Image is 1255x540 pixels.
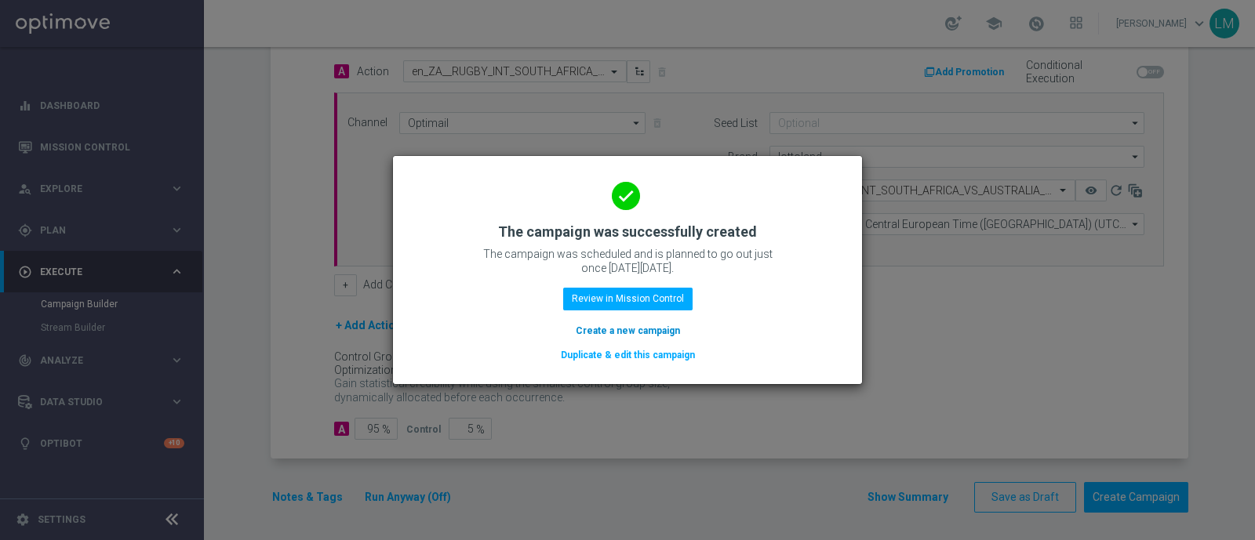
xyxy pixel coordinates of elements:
i: done [612,182,640,210]
p: The campaign was scheduled and is planned to go out just once [DATE][DATE]. [471,247,784,275]
button: Review in Mission Control [563,288,693,310]
button: Create a new campaign [574,322,682,339]
button: Duplicate & edit this campaign [559,346,697,364]
h2: The campaign was successfully created [498,223,757,241]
